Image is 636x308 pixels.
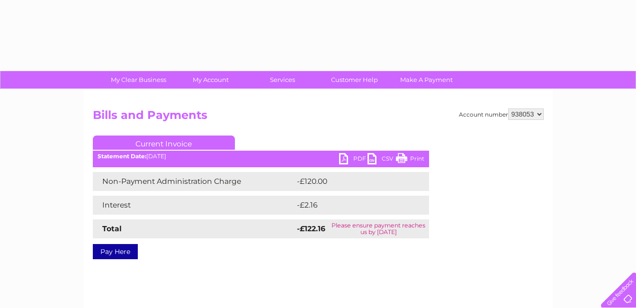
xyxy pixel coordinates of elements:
[387,71,466,89] a: Make A Payment
[93,136,235,150] a: Current Invoice
[93,109,544,127] h2: Bills and Payments
[98,153,146,160] b: Statement Date:
[396,153,424,167] a: Print
[99,71,178,89] a: My Clear Business
[315,71,394,89] a: Customer Help
[93,196,295,215] td: Interest
[102,224,122,233] strong: Total
[328,219,429,238] td: Please ensure payment reaches us by [DATE]
[295,172,413,191] td: -£120.00
[459,109,544,120] div: Account number
[297,224,325,233] strong: -£122.16
[367,153,396,167] a: CSV
[243,71,322,89] a: Services
[93,153,429,160] div: [DATE]
[93,244,138,259] a: Pay Here
[171,71,250,89] a: My Account
[339,153,367,167] a: PDF
[93,172,295,191] td: Non-Payment Administration Charge
[295,196,408,215] td: -£2.16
